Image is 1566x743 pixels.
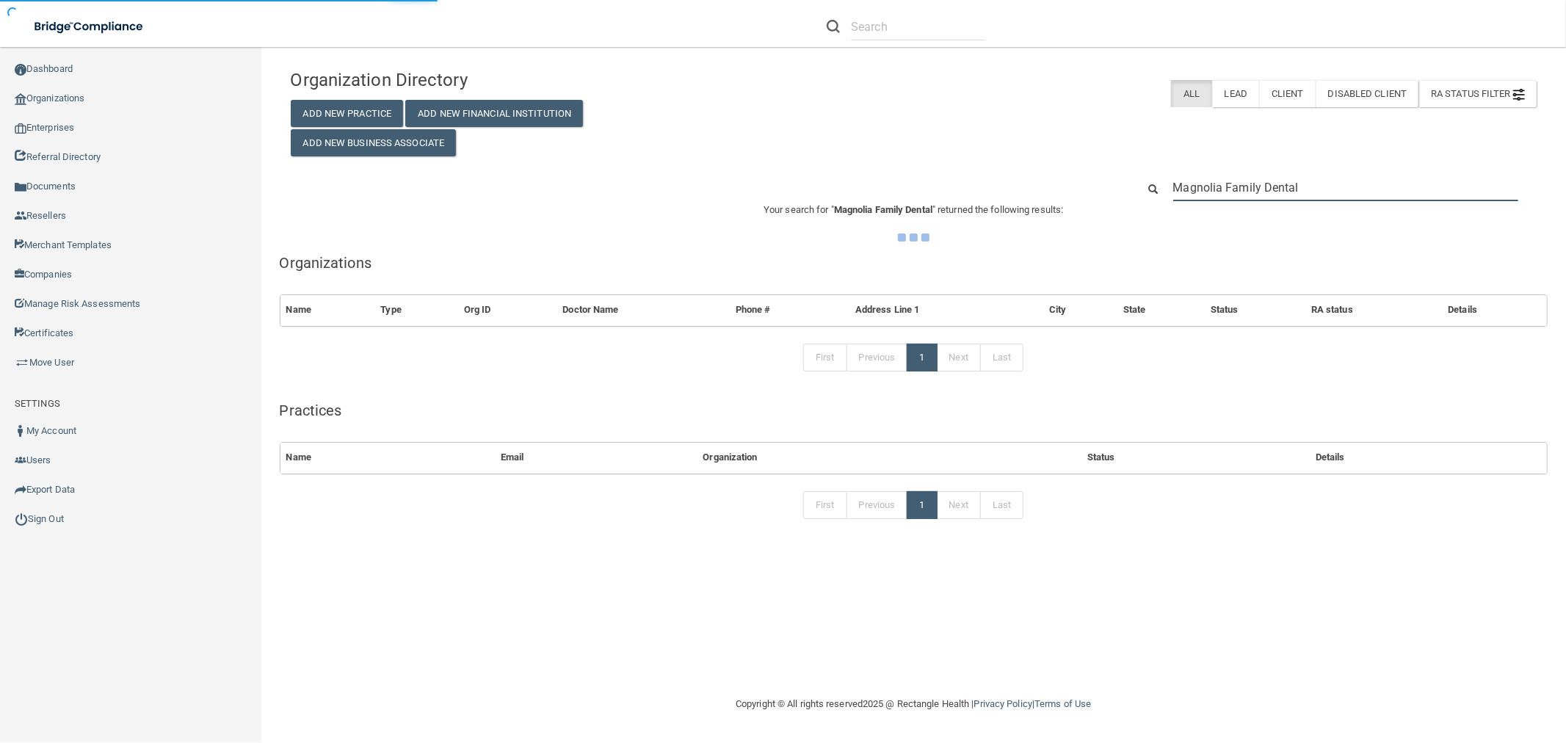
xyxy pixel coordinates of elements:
th: Status [1081,443,1310,473]
h5: Organizations [280,255,1548,271]
th: Phone # [730,295,849,325]
img: icon-export.b9366987.png [15,484,26,496]
p: Your search for " " returned the following results: [280,201,1548,219]
a: First [803,344,847,371]
a: Terms of Use [1034,698,1091,709]
th: Name [280,443,495,473]
span: RA Status Filter [1431,88,1525,99]
input: Search [851,13,985,40]
th: Type [374,295,458,325]
img: icon-users.e205127d.png [15,454,26,466]
th: Org ID [458,295,557,325]
a: 1 [907,344,937,371]
img: icon-filter@2x.21656d0b.png [1513,89,1525,101]
img: organization-icon.f8decf85.png [15,93,26,105]
img: ajax-loader.4d491dd7.gif [898,233,929,242]
th: Details [1442,295,1547,325]
img: ic-search.3b580494.png [827,20,840,33]
img: briefcase.64adab9b.png [15,355,29,370]
th: Organization [697,443,1081,473]
th: Address Line 1 [849,295,1043,325]
label: Disabled Client [1316,80,1419,107]
th: RA status [1305,295,1442,325]
th: Doctor Name [557,295,730,325]
img: enterprise.0d942306.png [15,123,26,134]
h5: Practices [280,402,1548,418]
a: Privacy Policy [974,698,1032,709]
a: Last [980,491,1023,519]
a: Next [937,491,981,519]
th: State [1117,295,1205,325]
a: First [803,491,847,519]
div: Copyright © All rights reserved 2025 @ Rectangle Health | | [645,681,1181,728]
a: Previous [847,344,908,371]
img: ic_power_dark.7ecde6b1.png [15,512,28,526]
th: Status [1205,295,1305,325]
a: Next [937,344,981,371]
button: Add New Business Associate [291,129,457,156]
img: ic_reseller.de258add.png [15,210,26,222]
a: Last [980,344,1023,371]
th: City [1043,295,1117,325]
th: Name [280,295,375,325]
button: Add New Practice [291,100,404,127]
th: Email [495,443,697,473]
img: bridge_compliance_login_screen.278c3ca4.svg [22,12,157,42]
label: Lead [1212,80,1259,107]
img: ic_dashboard_dark.d01f4a41.png [15,64,26,76]
a: 1 [907,491,937,519]
input: Search [1173,174,1518,201]
a: Previous [847,491,908,519]
label: SETTINGS [15,395,60,413]
label: Client [1259,80,1316,107]
img: icon-documents.8dae5593.png [15,181,26,193]
label: All [1171,80,1211,107]
img: ic_user_dark.df1a06c3.png [15,425,26,437]
span: Magnolia Family Dental [834,204,932,215]
th: Details [1310,443,1547,473]
h4: Organization Directory [291,70,692,90]
button: Add New Financial Institution [405,100,583,127]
